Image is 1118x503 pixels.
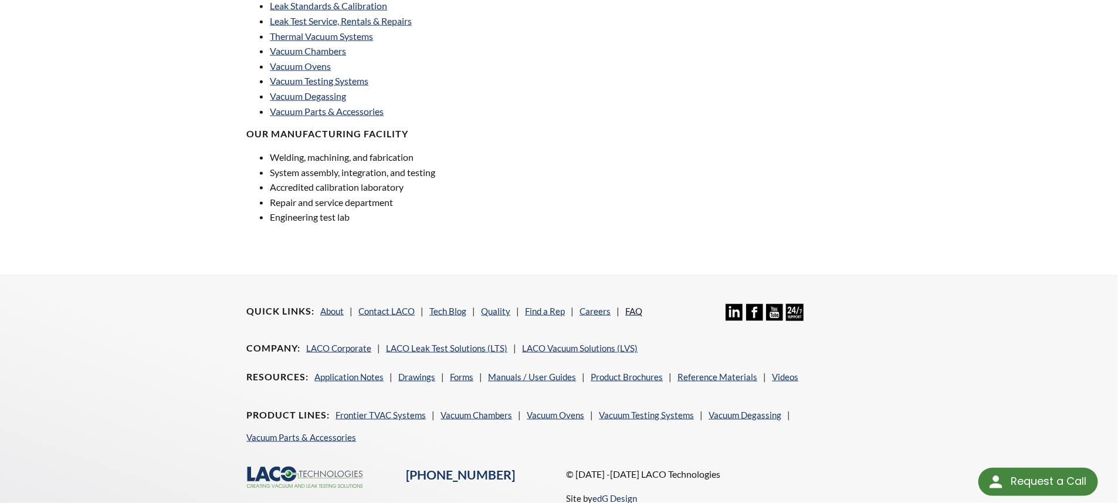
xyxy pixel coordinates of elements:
a: Application Notes [314,372,384,382]
a: Careers [580,306,611,316]
a: LACO Leak Test Solutions (LTS) [386,343,507,353]
a: Vacuum Parts & Accessories [270,106,384,117]
a: Vacuum Chambers [270,45,346,56]
a: Reference Materials [677,372,757,382]
div: Request a Call [978,468,1098,496]
a: Vacuum Degassing [709,410,781,420]
a: Manuals / User Guides [488,372,576,382]
h4: Company [246,342,300,355]
h4: Product Lines [246,409,330,421]
div: Request a Call [1011,468,1086,495]
a: Product Brochures [591,372,663,382]
li: Accredited calibration laboratory [270,180,552,195]
a: Find a Rep [525,306,565,316]
a: About [320,306,344,316]
a: FAQ [625,306,642,316]
li: System assembly, integration, and testing [270,165,552,180]
a: Videos [772,372,798,382]
a: Vacuum Parts & Accessories [246,432,356,443]
a: Drawings [398,372,435,382]
h4: Resources [246,371,309,383]
a: Vacuum Testing Systems [270,75,368,86]
a: Thermal Vacuum Systems [270,31,373,42]
a: Contact LACO [358,306,415,316]
img: 24/7 Support Icon [786,304,803,321]
a: Vacuum Chambers [441,410,512,420]
a: Forms [450,372,473,382]
li: Repair and service department [270,195,552,210]
img: round button [987,472,1005,491]
a: Vacuum Degassing [270,90,346,102]
li: Engineering test lab [270,210,552,225]
a: Leak Test Service, Rentals & Repairs [270,15,412,26]
strong: OUR MANUFACTURING FACILITY [246,128,408,139]
a: LACO Corporate [306,343,371,353]
a: 24/7 Support [786,312,803,323]
p: © [DATE] -[DATE] LACO Technologies [566,467,872,482]
a: Vacuum Ovens [270,60,331,72]
a: LACO Vacuum Solutions (LVS) [522,343,638,353]
a: [PHONE_NUMBER] [406,467,516,482]
a: Vacuum Ovens [527,410,584,420]
li: Welding, machining, and fabrication [270,150,552,165]
a: Frontier TVAC Systems [336,410,426,420]
a: Vacuum Testing Systems [599,410,694,420]
a: Quality [481,306,510,316]
h4: Quick Links [246,305,314,318]
a: Tech Blog [429,306,466,316]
